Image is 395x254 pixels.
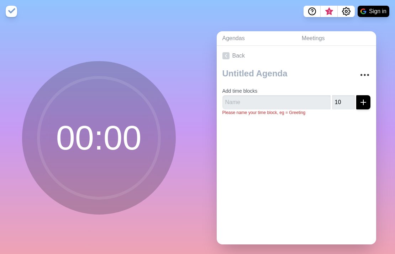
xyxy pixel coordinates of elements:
[222,95,331,109] input: Name
[358,6,389,17] button: Sign in
[326,9,332,15] span: 3
[338,6,355,17] button: Settings
[360,9,366,14] img: google logo
[358,68,372,82] button: More
[217,31,296,46] a: Agendas
[304,6,321,17] button: Help
[222,88,258,94] label: Add time blocks
[222,109,370,116] p: Please name your time block, eg = Greeting
[296,31,376,46] a: Meetings
[6,6,17,17] img: timeblocks logo
[321,6,338,17] button: What’s new
[332,95,355,109] input: Mins
[217,46,376,66] a: Back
